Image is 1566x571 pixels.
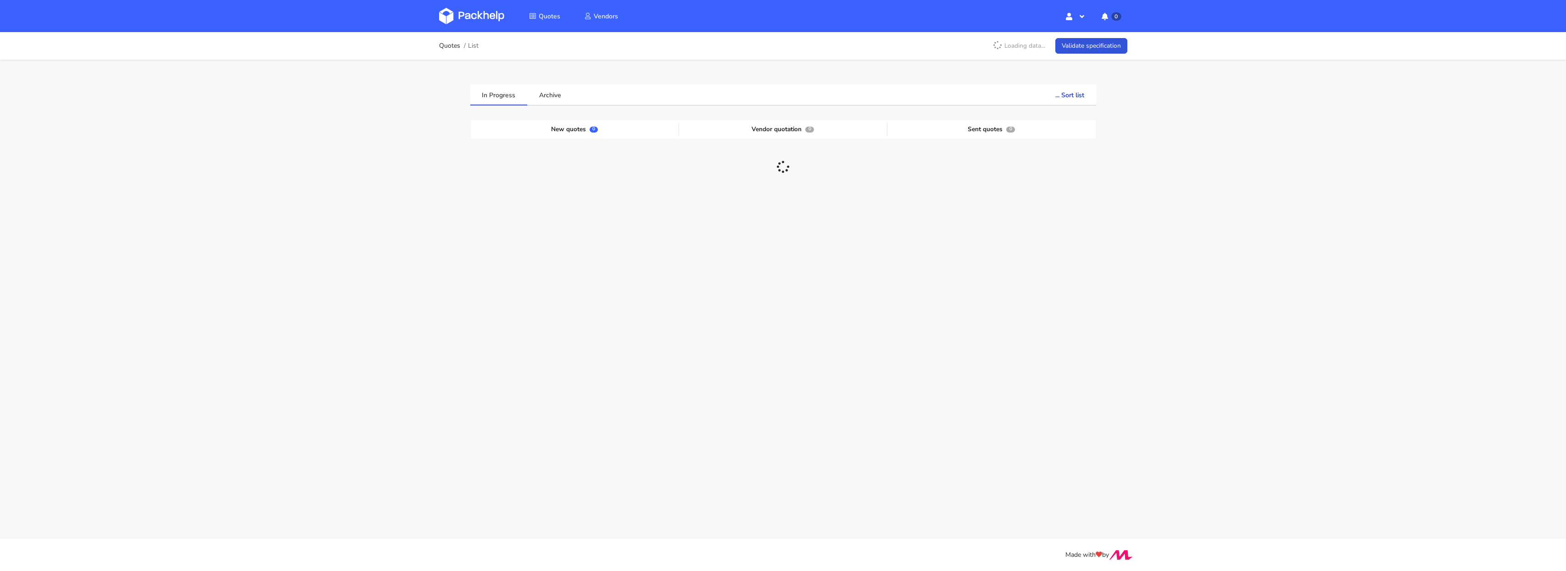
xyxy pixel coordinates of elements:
[988,38,1050,54] p: Loading data...
[1111,12,1121,21] span: 0
[1043,84,1096,105] button: ... Sort list
[1006,127,1014,133] span: 0
[805,127,814,133] span: 0
[1055,38,1127,54] a: Validate specification
[594,12,618,21] span: Vendors
[590,127,598,133] span: 0
[887,122,1096,136] div: Sent quotes
[539,12,560,21] span: Quotes
[427,550,1139,560] div: Made with by
[439,37,479,55] nav: breadcrumb
[439,42,460,50] a: Quotes
[573,8,629,24] a: Vendors
[439,8,504,24] img: Dashboard
[679,122,887,136] div: Vendor quotation
[471,122,679,136] div: New quotes
[1094,8,1127,24] button: 0
[470,84,528,105] a: In Progress
[1109,550,1133,560] img: Move Closer
[468,42,479,50] span: List
[527,84,573,105] a: Archive
[518,8,571,24] a: Quotes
